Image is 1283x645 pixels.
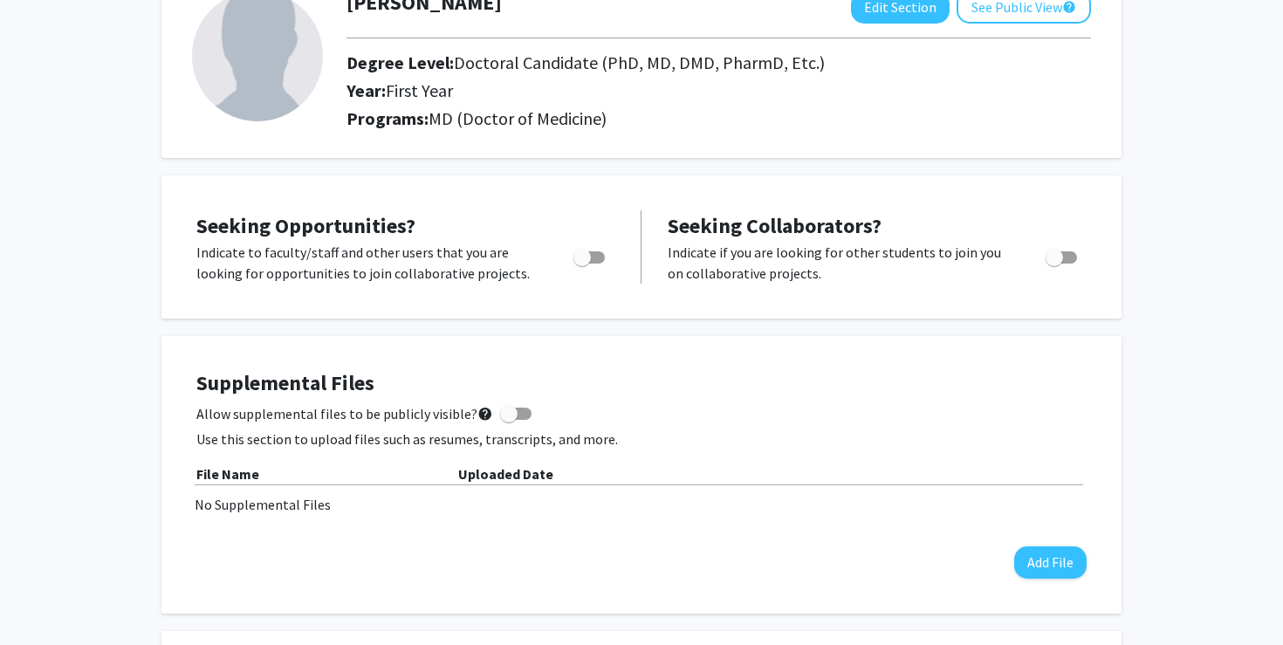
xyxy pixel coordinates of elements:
h4: Supplemental Files [196,371,1087,396]
span: Allow supplemental files to be publicly visible? [196,403,493,424]
p: Indicate to faculty/staff and other users that you are looking for opportunities to join collabor... [196,242,540,284]
button: Add File [1014,546,1087,579]
span: MD (Doctor of Medicine) [429,107,607,129]
h2: Year: [346,80,957,101]
b: Uploaded Date [458,465,553,483]
span: Seeking Collaborators? [668,212,882,239]
iframe: Chat [13,566,74,632]
span: Doctoral Candidate (PhD, MD, DMD, PharmD, Etc.) [454,51,825,73]
span: Seeking Opportunities? [196,212,415,239]
p: Indicate if you are looking for other students to join you on collaborative projects. [668,242,1012,284]
mat-icon: help [477,403,493,424]
h2: Programs: [346,108,1091,129]
div: Toggle [1039,242,1087,268]
b: File Name [196,465,259,483]
div: No Supplemental Files [195,494,1088,515]
div: Toggle [566,242,614,268]
span: First Year [386,79,453,101]
p: Use this section to upload files such as resumes, transcripts, and more. [196,429,1087,449]
h2: Degree Level: [346,52,957,73]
